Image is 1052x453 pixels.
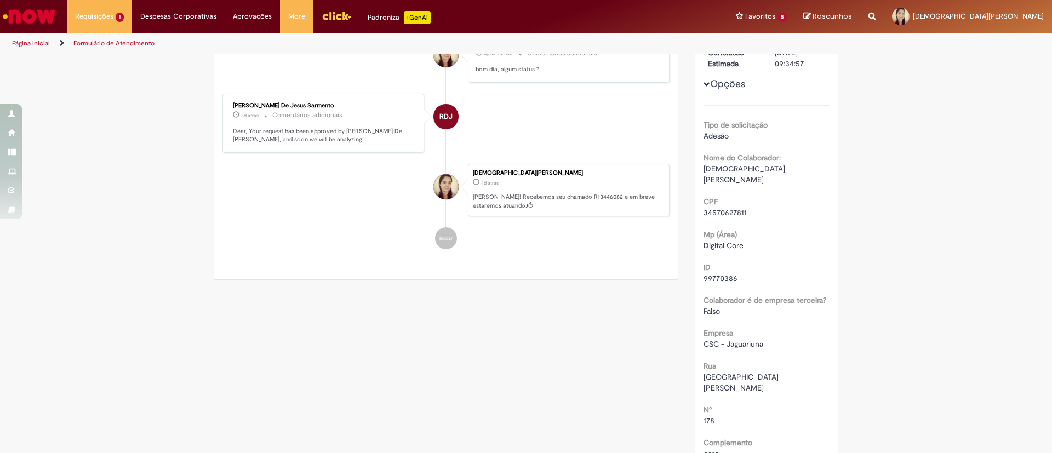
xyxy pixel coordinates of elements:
[704,416,714,426] span: 178
[813,11,852,21] span: Rascunhos
[704,361,716,371] b: Rua
[777,13,787,22] span: 5
[803,12,852,22] a: Rascunhos
[1,5,58,27] img: ServiceNow
[222,21,670,260] ul: Histórico de tíquete
[704,153,781,163] b: Nome do Colaborador:
[272,111,342,120] small: Comentários adicionais
[322,8,351,24] img: click_logo_yellow_360x200.png
[704,164,785,185] span: [DEMOGRAPHIC_DATA][PERSON_NAME]
[704,131,729,141] span: Adesão
[704,328,733,338] b: Empresa
[433,42,459,67] div: Cristiane Moreira De Araujo
[704,240,744,250] span: Digital Core
[704,295,826,305] b: Colaborador é de empresa terceira?
[140,11,216,22] span: Despesas Corporativas
[481,180,499,186] time: 25/08/2025 18:23:25
[745,11,775,22] span: Favoritos
[368,11,431,24] div: Padroniza
[704,306,720,316] span: Falso
[775,47,826,69] div: [DATE] 09:34:57
[704,273,737,283] span: 99770386
[484,50,513,57] time: 29/08/2025 12:08:37
[288,11,305,22] span: More
[433,104,459,129] div: Robson De Jesus Sarmento
[404,11,431,24] p: +GenAi
[704,339,763,349] span: CSC - Jaguariuna
[12,39,50,48] a: Página inicial
[704,405,712,415] b: N°
[913,12,1044,21] span: [DEMOGRAPHIC_DATA][PERSON_NAME]
[241,112,259,119] span: 3d atrás
[704,262,711,272] b: ID
[704,120,768,130] b: Tipo de solicitação
[75,11,113,22] span: Requisições
[704,208,747,217] span: 34570627811
[704,372,779,393] span: [GEOGRAPHIC_DATA][PERSON_NAME]
[473,193,664,210] p: [PERSON_NAME]! Recebemos seu chamado R13446082 e em breve estaremos atuando.
[700,47,767,69] dt: Conclusão Estimada
[116,13,124,22] span: 1
[527,49,597,58] small: Comentários adicionais
[233,11,272,22] span: Aprovações
[704,197,718,207] b: CPF
[8,33,693,54] ul: Trilhas de página
[704,438,752,448] b: Complemento
[481,180,499,186] span: 4d atrás
[433,174,459,199] div: Cristiane Moreira De Araujo
[473,170,664,176] div: [DEMOGRAPHIC_DATA][PERSON_NAME]
[439,104,453,130] span: RDJ
[704,230,737,239] b: Mp (Área)
[73,39,155,48] a: Formulário de Atendimento
[476,65,658,74] p: bom dia, algum status ?
[233,102,415,109] div: [PERSON_NAME] De Jesus Sarmento
[222,164,670,216] li: Cristiane Moreira De Araujo
[241,112,259,119] time: 27/08/2025 09:34:57
[484,50,513,57] span: Agora mesmo
[233,127,415,144] p: Dear, Your request has been approved by [PERSON_NAME] De [PERSON_NAME], and soon we will be analy...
